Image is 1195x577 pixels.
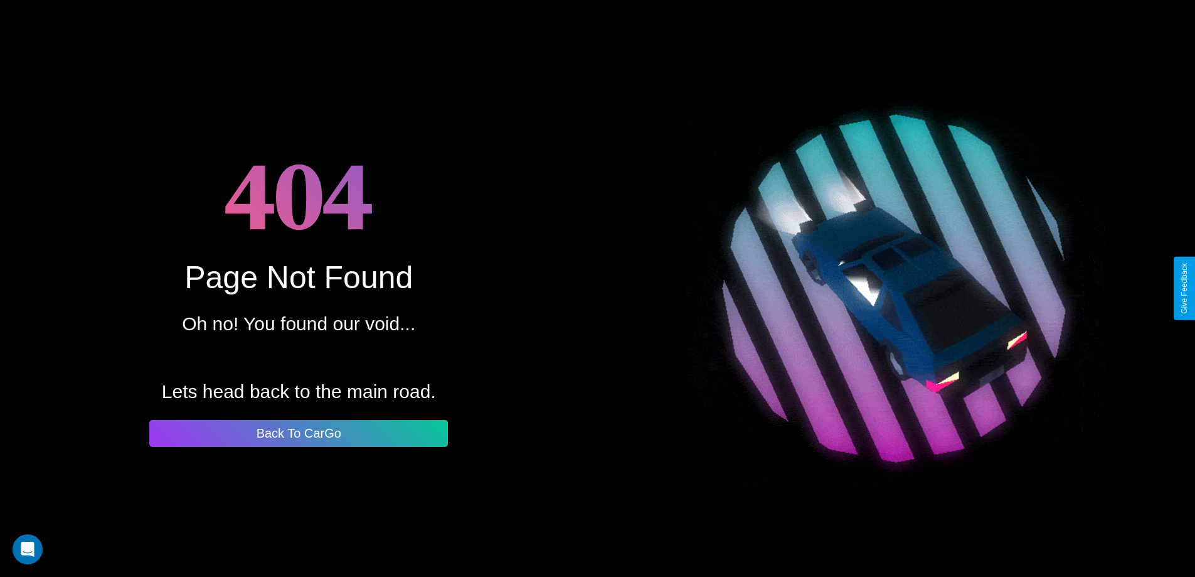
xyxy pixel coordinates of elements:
h1: 404 [225,131,373,259]
div: Page Not Found [184,259,413,296]
div: Give Feedback [1180,263,1189,314]
img: spinning car [687,79,1105,498]
p: Oh no! You found our void... Lets head back to the main road. [162,307,436,409]
div: Open Intercom Messenger [13,534,43,564]
button: Back To CarGo [149,420,448,447]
